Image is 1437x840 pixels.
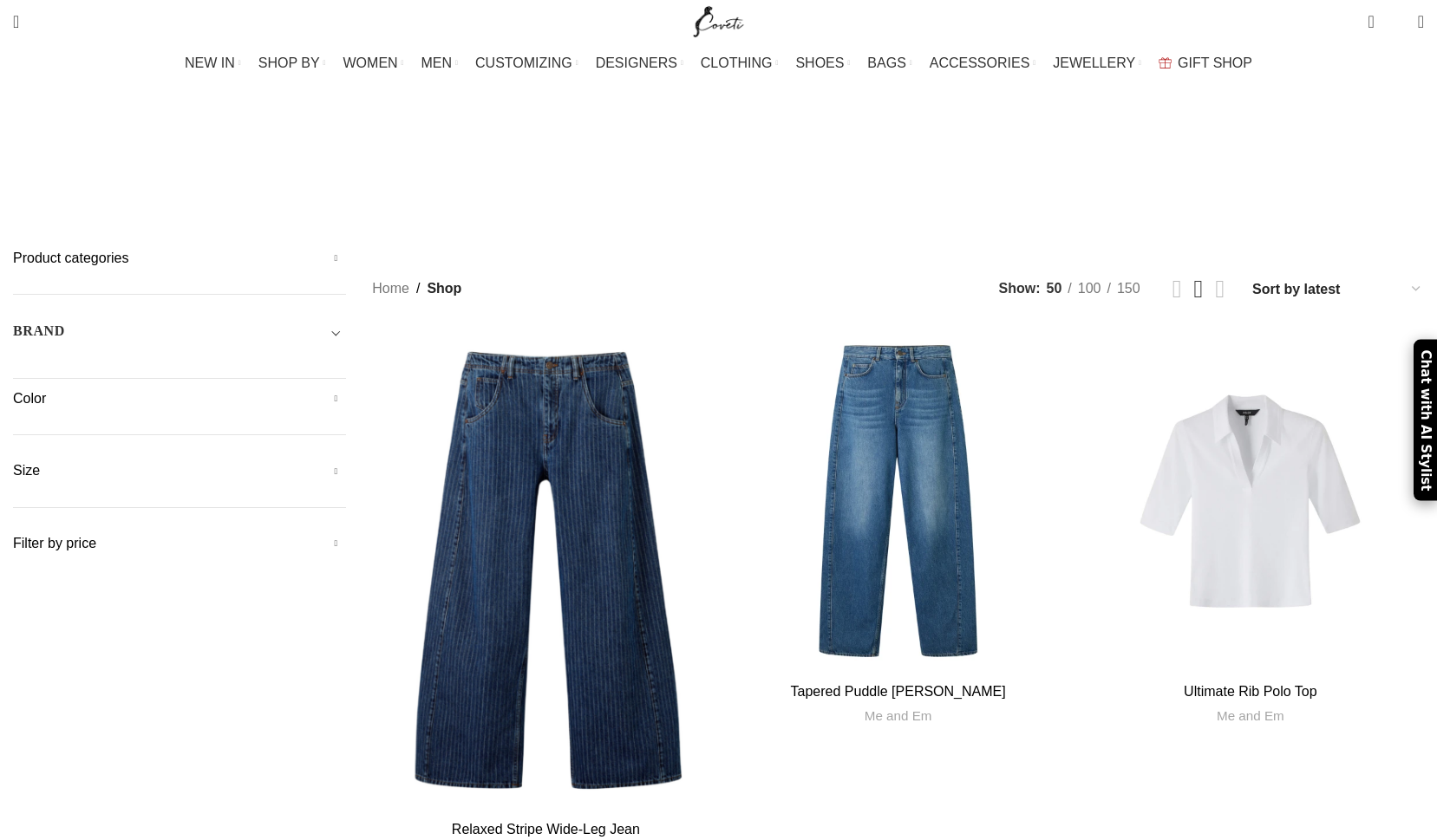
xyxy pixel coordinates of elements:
[1194,277,1204,302] a: Grid view 3
[867,55,905,71] span: BAGS
[13,389,346,408] h5: Color
[1041,277,1068,300] a: 50
[721,167,768,184] span: Women
[725,328,1072,674] a: Tapered Puddle Jean
[1111,277,1146,300] a: 150
[721,154,768,197] a: Women
[13,322,65,341] h5: BRAND
[185,55,235,71] span: NEW IN
[668,167,695,184] span: Men
[1388,4,1405,39] div: My Wishlist
[343,46,404,81] a: WOMEN
[1178,55,1252,71] span: GIFT SHOP
[1047,281,1062,296] span: 50
[795,55,844,71] span: SHOES
[1117,281,1140,296] span: 150
[930,55,1030,71] span: ACCESSORIES
[1077,328,1424,674] a: Ultimate Rib Polo Top
[791,684,1006,699] a: Tapered Puddle [PERSON_NAME]
[689,13,748,28] a: Site logo
[1251,277,1424,302] select: Shop order
[1369,9,1382,22] span: 0
[1159,46,1252,81] a: GIFT SHOP
[258,46,326,81] a: SHOP BY
[668,154,695,197] a: Men
[372,277,461,300] nav: Breadcrumb
[865,707,932,725] a: Me and Em
[596,46,683,81] a: DESIGNERS
[13,249,346,268] h5: Product categories
[475,55,572,71] span: CUSTOMIZING
[13,321,346,352] div: Toggle filter
[427,277,461,300] span: Shop
[1184,684,1317,699] a: Ultimate Rib Polo Top
[372,277,409,300] a: Home
[258,55,320,71] span: SHOP BY
[1053,55,1135,71] span: JEWELLERY
[1359,4,1382,39] a: 0
[867,46,911,81] a: BAGS
[343,55,398,71] span: WOMEN
[596,55,677,71] span: DESIGNERS
[999,277,1041,300] span: Show
[452,822,640,837] a: Relaxed Stripe Wide-Leg Jean
[1172,277,1182,302] a: Grid view 2
[1215,277,1225,302] a: Grid view 4
[4,4,28,39] a: Search
[421,55,453,71] span: MEN
[1159,57,1172,68] img: GiftBag
[795,46,850,81] a: SHOES
[1391,17,1404,30] span: 0
[1072,277,1107,300] a: 100
[701,46,779,81] a: CLOTHING
[475,46,578,81] a: CUSTOMIZING
[930,46,1036,81] a: ACCESSORIES
[674,100,763,146] h1: Shop
[1053,46,1141,81] a: JEWELLERY
[1078,281,1101,296] span: 100
[421,46,458,81] a: MEN
[13,534,346,553] h5: Filter by price
[1217,707,1284,725] a: Me and Em
[4,46,1433,81] div: Main navigation
[372,328,719,813] a: Relaxed Stripe Wide-Leg Jean
[13,461,346,480] h5: Size
[185,46,241,81] a: NEW IN
[701,55,773,71] span: CLOTHING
